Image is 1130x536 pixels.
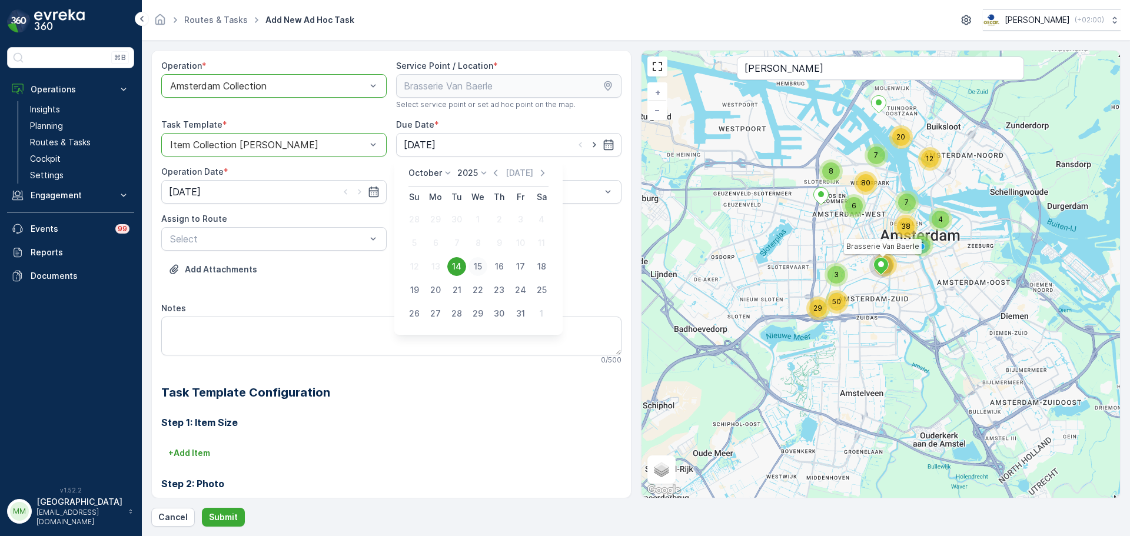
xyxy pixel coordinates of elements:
span: 3 [834,270,839,279]
p: Settings [30,169,64,181]
a: Documents [7,264,134,288]
a: Events99 [7,217,134,241]
a: Reports [7,241,134,264]
div: 22 [468,281,487,299]
input: dd/mm/yyyy [396,133,621,157]
p: Reports [31,247,129,258]
span: Add New Ad Hoc Task [263,14,357,26]
div: 31 [511,304,530,323]
div: 2 [490,210,508,229]
div: 29 [806,297,830,320]
span: 6 [852,201,856,210]
div: MM [10,502,29,521]
p: October [408,167,442,179]
label: Operation Date [161,167,224,177]
label: Operation [161,61,202,71]
img: logo_dark-DEwI_e13.png [34,9,85,33]
a: View Fullscreen [649,58,666,75]
span: 7 [874,151,878,159]
div: 80 [854,171,878,195]
input: Search address or service points [737,56,1024,80]
p: 2025 [457,167,478,179]
div: 16 [490,257,508,276]
th: Sunday [404,187,425,208]
span: 80 [861,178,870,187]
div: 21 [447,281,466,299]
button: [PERSON_NAME](+02:00) [983,9,1121,31]
div: 14 [447,257,466,276]
img: basis-logo_rgb2x.png [983,14,1000,26]
div: 20 [889,125,913,149]
p: Add Attachments [185,264,257,275]
div: 28 [447,304,466,323]
div: 6 [426,234,445,252]
p: Cancel [158,511,188,523]
div: 19 [405,281,424,299]
span: 8 [829,167,833,175]
p: [GEOGRAPHIC_DATA] [36,496,122,508]
p: ( +02:00 ) [1075,15,1104,25]
th: Friday [510,187,531,208]
a: Layers [649,457,674,482]
span: 20 [896,132,905,141]
button: Operations [7,78,134,101]
span: + [655,87,660,97]
div: 30 [447,210,466,229]
div: 9 [490,234,508,252]
div: 20 [426,281,445,299]
a: Zoom Out [649,101,666,119]
div: 29 [426,210,445,229]
div: 10 [511,234,530,252]
p: Engagement [31,189,111,201]
div: 4 [532,210,551,229]
button: Submit [202,508,245,527]
th: Tuesday [446,187,467,208]
span: v 1.52.2 [7,487,134,494]
button: MM[GEOGRAPHIC_DATA][EMAIL_ADDRESS][DOMAIN_NAME] [7,496,134,527]
h2: Task Template Configuration [161,384,621,401]
div: 17 [511,257,530,276]
label: Notes [161,303,186,313]
span: − [654,105,660,115]
p: Operations [31,84,111,95]
span: 12 [926,154,933,163]
p: Select [170,232,366,246]
div: 7 [865,144,888,167]
div: 7 [895,191,919,214]
p: Submit [209,511,238,523]
div: 6 [842,194,866,218]
label: Task Template [161,119,222,129]
a: Settings [25,167,134,184]
button: Engagement [7,184,134,207]
div: 11 [532,234,551,252]
a: Cockpit [25,151,134,167]
div: 8 [468,234,487,252]
p: [PERSON_NAME] [1005,14,1070,26]
p: Insights [30,104,60,115]
th: Monday [425,187,446,208]
p: [DATE] [506,167,533,179]
div: 12 [918,147,942,171]
input: Brasserie Van Baerle [396,74,621,98]
p: 99 [118,224,127,234]
div: 55 [873,253,897,277]
span: 50 [832,297,841,306]
p: Planning [30,120,63,132]
div: 25 [532,281,551,299]
button: Upload File [161,260,264,279]
button: +Add Item [161,444,217,462]
div: 30 [490,304,508,323]
label: Assign to Route [161,214,227,224]
p: Cockpit [30,153,61,165]
span: 8 [919,240,924,249]
div: 27 [426,304,445,323]
div: 4 [929,208,952,231]
label: Service Point / Location [396,61,493,71]
div: 3 [511,210,530,229]
p: + Add Item [168,447,210,459]
span: 4 [938,215,943,224]
div: 5 [405,234,424,252]
div: 13 [426,257,445,276]
p: Events [31,223,108,235]
a: Homepage [154,18,167,28]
